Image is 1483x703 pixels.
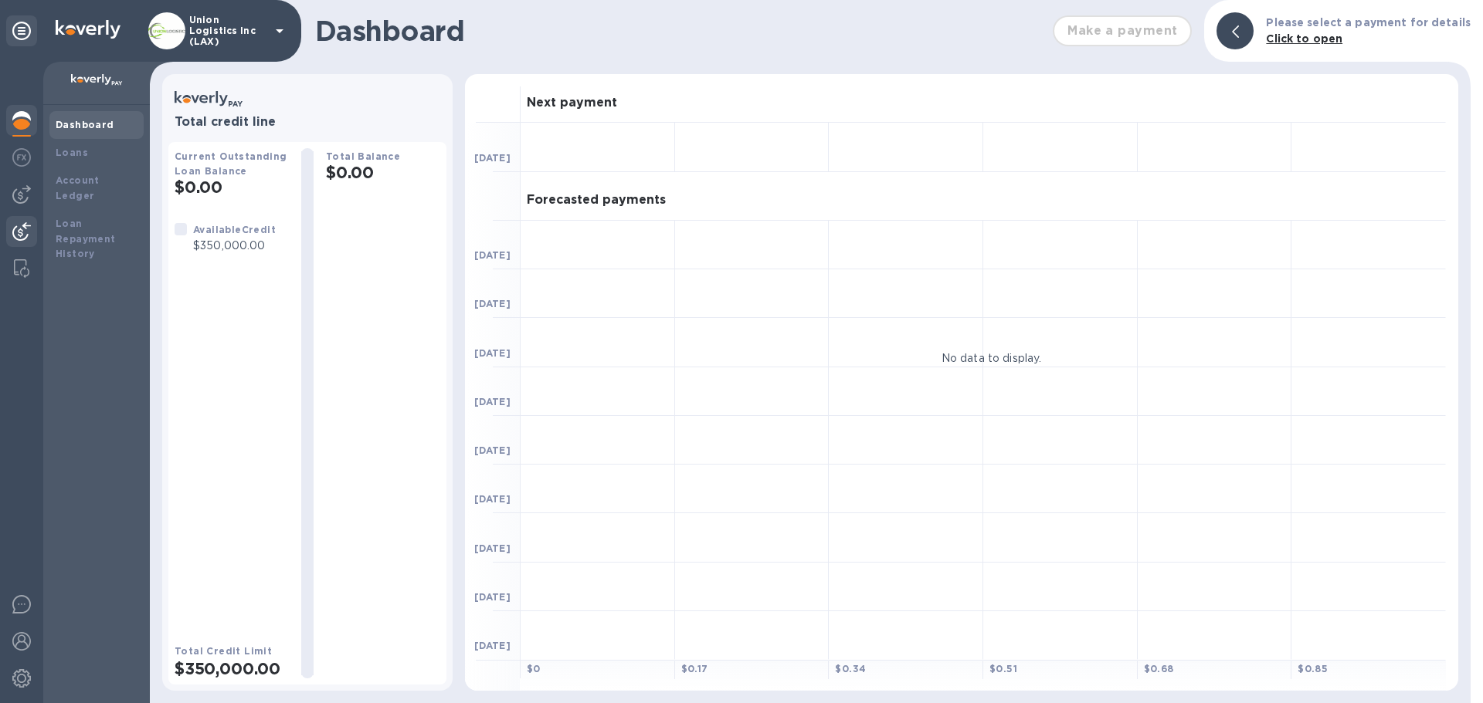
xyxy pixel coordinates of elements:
[193,224,276,235] b: Available Credit
[175,115,440,130] h3: Total credit line
[1266,16,1471,29] b: Please select a payment for details
[474,298,511,309] b: [DATE]
[474,347,511,359] b: [DATE]
[474,640,511,651] b: [DATE]
[56,174,100,201] b: Account Ledger
[56,20,120,39] img: Logo
[175,150,287,177] b: Current Outstanding Loan Balance
[315,15,1045,47] h1: Dashboard
[193,238,276,254] p: $350,000.00
[474,152,511,164] b: [DATE]
[474,542,511,554] b: [DATE]
[56,147,88,158] b: Loans
[474,444,511,456] b: [DATE]
[474,249,511,261] b: [DATE]
[1144,663,1174,674] b: $ 0.68
[56,119,114,130] b: Dashboard
[527,193,666,208] h3: Forecasted payments
[681,663,708,674] b: $ 0.17
[175,177,289,197] h2: $0.00
[835,663,866,674] b: $ 0.34
[989,663,1017,674] b: $ 0.51
[527,96,617,110] h3: Next payment
[474,396,511,407] b: [DATE]
[12,148,31,167] img: Foreign exchange
[1266,32,1342,45] b: Click to open
[189,15,266,47] p: Union Logistics Inc (LAX)
[175,645,272,657] b: Total Credit Limit
[175,659,289,678] h2: $350,000.00
[326,150,400,162] b: Total Balance
[942,350,1042,366] p: No data to display.
[474,493,511,505] b: [DATE]
[326,163,440,182] h2: $0.00
[527,663,541,674] b: $ 0
[56,218,116,260] b: Loan Repayment History
[6,15,37,46] div: Unpin categories
[474,591,511,603] b: [DATE]
[1298,663,1328,674] b: $ 0.85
